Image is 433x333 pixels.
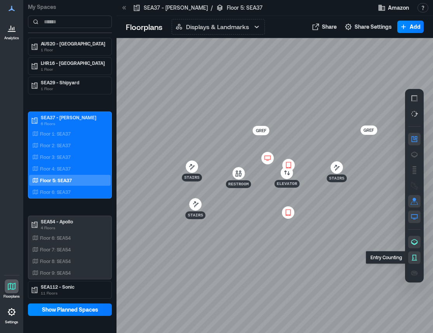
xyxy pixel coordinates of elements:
[144,4,208,12] p: SEA37 - [PERSON_NAME]
[186,22,249,31] p: Displays & Landmarks
[211,4,213,12] p: /
[41,225,106,231] p: 4 Floors
[188,212,203,218] p: Stairs
[40,270,71,276] p: Floor 9: SEA54
[41,60,106,66] p: LHR16 - [GEOGRAPHIC_DATA]
[28,3,112,11] p: My Spaces
[172,19,265,35] button: Displays & Landmarks
[41,40,106,47] p: AUS20 - [GEOGRAPHIC_DATA]
[227,4,263,12] p: Floor 5: SEA37
[41,120,106,127] p: 6 Floors
[2,303,21,327] a: Settings
[388,4,409,12] span: Amazon
[4,36,19,40] p: Analytics
[40,154,71,160] p: Floor 3: SEA37
[41,47,106,53] p: 1 Floor
[40,189,71,195] p: Floor 6: SEA37
[376,2,411,14] button: Amazon
[126,21,162,32] p: Floorplans
[397,21,424,33] button: Add
[41,85,106,92] p: 1 Floor
[41,114,106,120] p: SEA37 - [PERSON_NAME]
[41,290,106,296] p: 11 Floors
[40,142,71,148] p: Floor 2: SEA37
[276,181,297,187] p: Elevator
[41,284,106,290] p: SEA112 - Sonic
[40,246,71,253] p: Floor 7: SEA54
[41,66,106,72] p: 1 Floor
[28,303,112,316] button: Show Planned Spaces
[42,306,98,314] span: Show Planned Spaces
[1,277,22,301] a: Floorplans
[41,218,106,225] p: SEA54 - Apollo
[184,174,200,181] p: Stairs
[3,294,20,299] p: Floorplans
[355,23,392,31] span: Share Settings
[310,21,339,33] button: Share
[40,258,71,264] p: Floor 8: SEA54
[256,127,266,134] p: GREF
[329,175,344,181] p: Stairs
[5,320,18,324] p: Settings
[40,235,71,241] p: Floor 6: SEA54
[41,79,106,85] p: SEA29 - Shipyard
[40,166,71,172] p: Floor 4: SEA37
[40,177,72,183] p: Floor 5: SEA37
[342,21,394,33] button: Share Settings
[2,19,21,43] a: Analytics
[363,126,374,134] p: GREF
[322,23,337,31] span: Share
[40,131,71,137] p: Floor 1: SEA37
[228,181,249,187] p: Restroom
